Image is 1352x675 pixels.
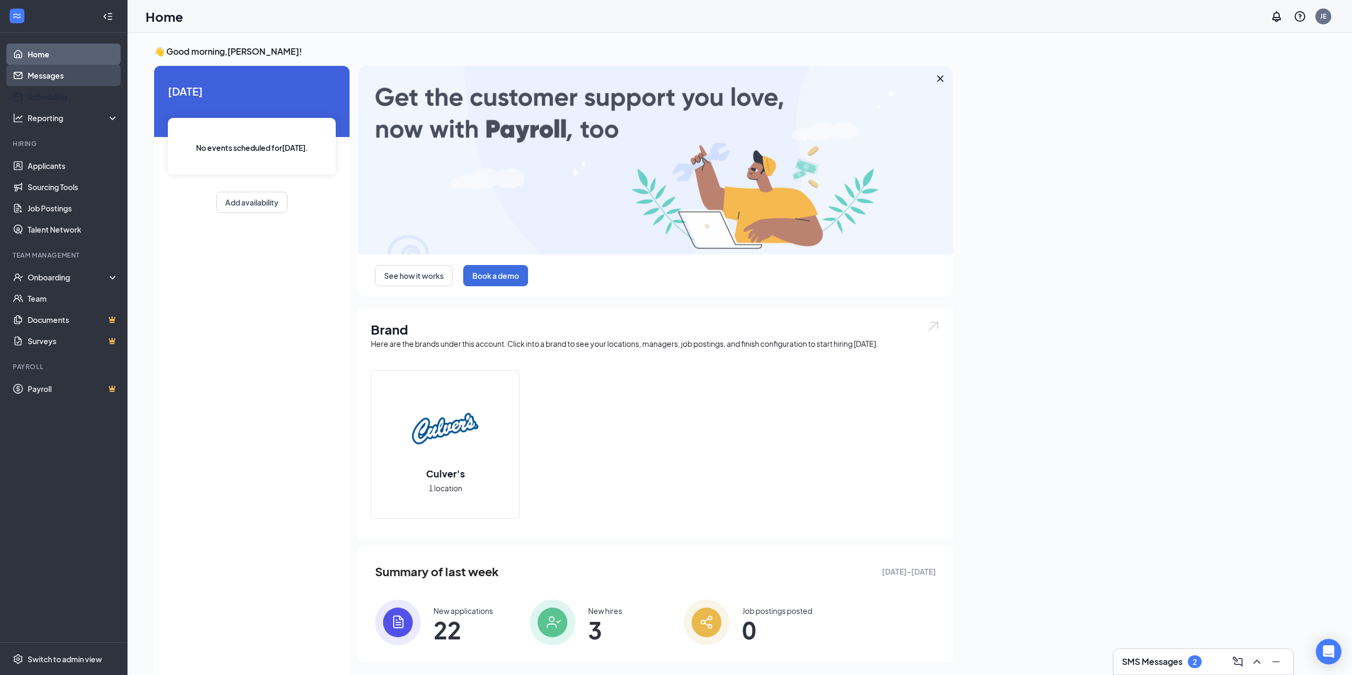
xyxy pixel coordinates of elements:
[371,320,940,338] h1: Brand
[12,11,22,21] svg: WorkstreamLogo
[371,338,940,349] div: Here are the brands under this account. Click into a brand to see your locations, managers, job p...
[375,265,453,286] button: See how it works
[28,65,118,86] a: Messages
[926,320,940,332] img: open.6027fd2a22e1237b5b06.svg
[411,395,479,463] img: Culver's
[588,605,622,616] div: New hires
[1229,653,1246,670] button: ComposeMessage
[742,620,812,639] span: 0
[1122,656,1183,668] h3: SMS Messages
[13,362,116,371] div: Payroll
[13,654,23,664] svg: Settings
[28,288,118,309] a: Team
[28,44,118,65] a: Home
[358,66,953,254] img: payroll-large.gif
[28,654,102,664] div: Switch to admin view
[934,72,947,85] svg: Cross
[375,600,421,645] img: icon
[146,7,183,25] h1: Home
[28,219,118,240] a: Talent Network
[13,113,23,123] svg: Analysis
[1294,10,1306,23] svg: QuestionInfo
[882,566,936,577] span: [DATE] - [DATE]
[588,620,622,639] span: 3
[429,482,462,494] span: 1 location
[28,176,118,198] a: Sourcing Tools
[28,86,118,107] a: Scheduling
[13,272,23,283] svg: UserCheck
[1251,655,1263,668] svg: ChevronUp
[684,600,729,645] img: icon
[530,600,575,645] img: icon
[1320,12,1327,21] div: JE
[28,198,118,219] a: Job Postings
[28,378,118,399] a: PayrollCrown
[28,113,119,123] div: Reporting
[13,139,116,148] div: Hiring
[28,309,118,330] a: DocumentsCrown
[216,192,287,213] button: Add availability
[103,11,113,22] svg: Collapse
[463,265,528,286] button: Book a demo
[1270,655,1282,668] svg: Minimize
[1248,653,1265,670] button: ChevronUp
[1193,657,1197,667] div: 2
[433,605,493,616] div: New applications
[196,142,308,153] span: No events scheduled for [DATE] .
[1316,639,1341,664] div: Open Intercom Messenger
[28,272,109,283] div: Onboarding
[433,620,493,639] span: 22
[415,467,475,480] h2: Culver's
[168,83,336,99] span: [DATE]
[1270,10,1283,23] svg: Notifications
[375,562,499,581] span: Summary of last week
[28,155,118,176] a: Applicants
[742,605,812,616] div: Job postings posted
[28,330,118,352] a: SurveysCrown
[154,46,953,57] h3: 👋 Good morning, [PERSON_NAME] !
[1231,655,1244,668] svg: ComposeMessage
[1268,653,1285,670] button: Minimize
[13,251,116,260] div: Team Management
